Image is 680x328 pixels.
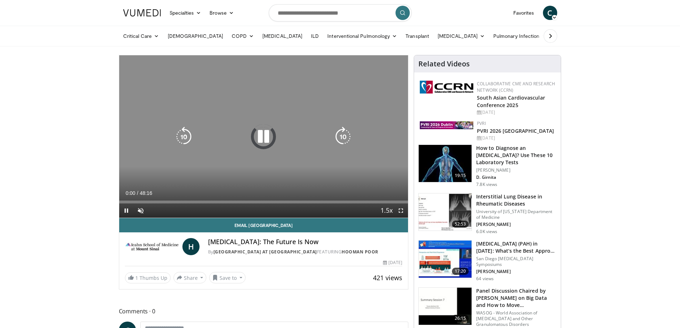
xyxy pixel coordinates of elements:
[418,240,556,282] a: 17:20 [MEDICAL_DATA] (PAH) in [DATE]: What’s the Best Appro… San Diego [MEDICAL_DATA] Symposiums ...
[123,9,161,16] img: VuMedi Logo
[379,203,394,218] button: Playback Rate
[165,6,206,20] a: Specialties
[307,29,323,43] a: ILD
[477,120,486,126] a: PVRI
[125,238,180,255] img: Icahn School of Medicine at Mount Sinai
[119,203,134,218] button: Pause
[208,249,402,255] div: By FEATURING
[125,272,171,283] a: 1 Thumbs Up
[323,29,401,43] a: Interventional Pulmonology
[135,274,138,281] span: 1
[477,94,545,109] a: South Asian Cardiovascular Conference 2025
[452,268,469,275] span: 17:20
[477,135,555,141] div: [DATE]
[476,310,556,327] p: WASOG - World Association of [MEDICAL_DATA] and Other Granulomatous Disorders
[476,145,556,166] h3: How to Diagnose an [MEDICAL_DATA]? Use These 10 Laboratory Tests
[373,273,402,282] span: 421 views
[477,127,554,134] a: PVRI 2026 [GEOGRAPHIC_DATA]
[173,272,207,283] button: Share
[126,190,135,196] span: 0:00
[433,29,489,43] a: [MEDICAL_DATA]
[476,222,556,227] p: [PERSON_NAME]
[452,315,469,322] span: 26:15
[477,81,555,93] a: Collaborative CME and Research Network (CCRN)
[119,55,408,218] video-js: Video Player
[476,256,556,267] p: San Diego [MEDICAL_DATA] Symposiums
[419,145,472,182] img: 94354a42-e356-4408-ae03-74466ea68b7a.150x105_q85_crop-smart_upscale.jpg
[476,209,556,220] p: University of [US_STATE] Department of Medicine
[205,6,238,20] a: Browse
[476,269,556,274] p: [PERSON_NAME]
[476,193,556,207] h3: Interstitial Lung Disease in Rheumatic Diseases
[227,29,258,43] a: COPD
[476,175,556,180] p: D. Girnita
[419,193,472,231] img: 9d501fbd-9974-4104-9b57-c5e924c7b363.150x105_q85_crop-smart_upscale.jpg
[420,121,473,129] img: 33783847-ac93-4ca7-89f8-ccbd48ec16ca.webp.150x105_q85_autocrop_double_scale_upscale_version-0.2.jpg
[476,229,497,234] p: 6.0K views
[119,29,163,43] a: Critical Care
[119,218,408,232] a: Email [GEOGRAPHIC_DATA]
[342,249,378,255] a: Hooman Poor
[119,201,408,203] div: Progress Bar
[452,172,469,179] span: 19:15
[137,190,138,196] span: /
[509,6,539,20] a: Favorites
[476,287,556,309] h3: Panel Discussion Chaired by [PERSON_NAME] on Big Data and How to Move…
[476,276,494,282] p: 64 views
[258,29,307,43] a: [MEDICAL_DATA]
[476,182,497,187] p: 7.8K views
[477,109,555,116] div: [DATE]
[489,29,551,43] a: Pulmonary Infection
[140,190,152,196] span: 48:16
[452,221,469,228] span: 52:53
[543,6,557,20] a: C
[401,29,433,43] a: Transplant
[476,240,556,254] h3: [MEDICAL_DATA] (PAH) in [DATE]: What’s the Best Appro…
[209,272,246,283] button: Save to
[419,241,472,278] img: 26f678e4-4e89-4aa0-bcfd-d0ab778d816e.150x105_q85_crop-smart_upscale.jpg
[119,307,409,316] span: Comments 0
[419,288,472,325] img: 0a01cf0f-1ad1-425e-a5e7-1dd9b8720b61.150x105_q85_crop-smart_upscale.jpg
[476,167,556,173] p: [PERSON_NAME]
[208,238,402,246] h4: [MEDICAL_DATA]: The Future Is Now
[269,4,412,21] input: Search topics, interventions
[383,259,402,266] div: [DATE]
[420,81,473,94] img: a04ee3ba-8487-4636-b0fb-5e8d268f3737.png.150x105_q85_autocrop_double_scale_upscale_version-0.2.png
[134,203,148,218] button: Unmute
[394,203,408,218] button: Fullscreen
[418,60,470,68] h4: Related Videos
[163,29,227,43] a: [DEMOGRAPHIC_DATA]
[418,145,556,187] a: 19:15 How to Diagnose an [MEDICAL_DATA]? Use These 10 Laboratory Tests [PERSON_NAME] D. Girnita 7...
[418,193,556,234] a: 52:53 Interstitial Lung Disease in Rheumatic Diseases University of [US_STATE] Department of Medi...
[213,249,317,255] a: [GEOGRAPHIC_DATA] at [GEOGRAPHIC_DATA]
[182,238,200,255] a: H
